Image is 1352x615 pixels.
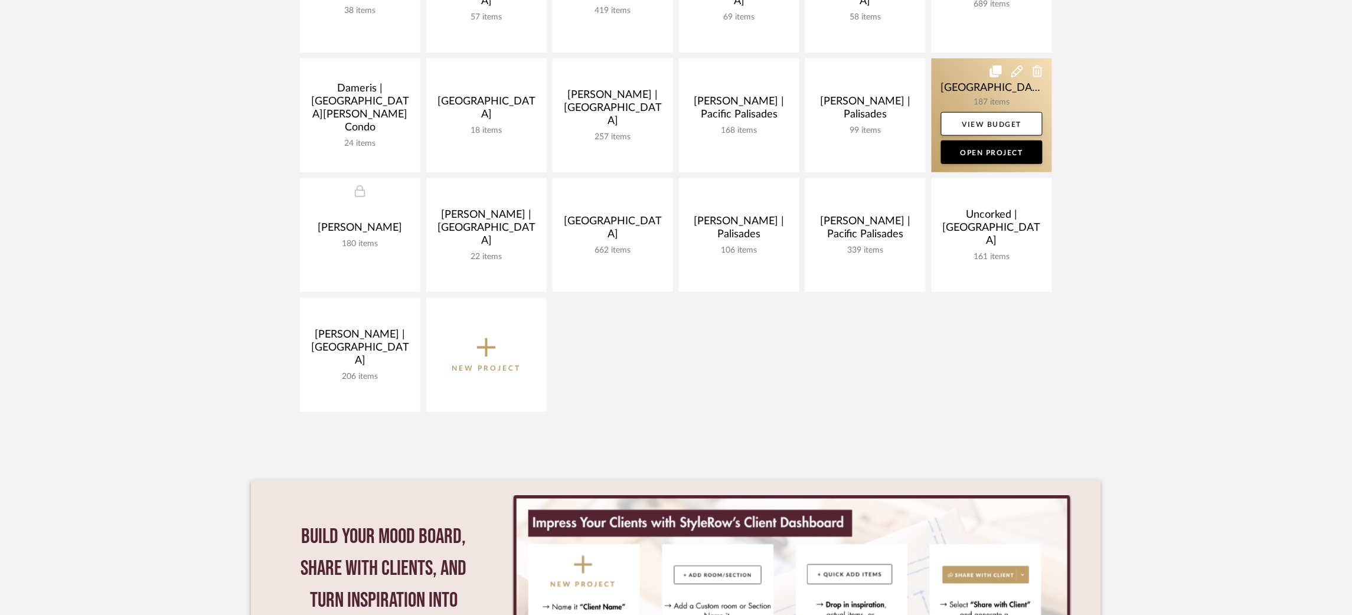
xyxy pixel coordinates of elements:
[688,246,790,256] div: 106 items
[436,12,537,22] div: 57 items
[815,95,916,126] div: [PERSON_NAME] | Palisades
[436,208,537,252] div: [PERSON_NAME] | [GEOGRAPHIC_DATA]
[941,208,1043,252] div: Uncorked | [GEOGRAPHIC_DATA]
[941,252,1043,262] div: 161 items
[436,95,537,126] div: [GEOGRAPHIC_DATA]
[436,126,537,136] div: 18 items
[688,126,790,136] div: 168 items
[309,6,411,16] div: 38 items
[562,215,664,246] div: [GEOGRAPHIC_DATA]
[815,12,916,22] div: 58 items
[815,215,916,246] div: [PERSON_NAME] | Pacific Palisades
[688,215,790,246] div: [PERSON_NAME] | Palisades
[426,298,547,412] button: New Project
[309,372,411,382] div: 206 items
[688,95,790,126] div: [PERSON_NAME] | Pacific Palisades
[562,132,664,142] div: 257 items
[562,246,664,256] div: 662 items
[562,89,664,132] div: [PERSON_NAME] | [GEOGRAPHIC_DATA]
[436,252,537,262] div: 22 items
[815,126,916,136] div: 99 items
[309,139,411,149] div: 24 items
[815,246,916,256] div: 339 items
[688,12,790,22] div: 69 items
[309,82,411,139] div: Dameris | [GEOGRAPHIC_DATA][PERSON_NAME] Condo
[562,6,664,16] div: 419 items
[309,328,411,372] div: [PERSON_NAME] | [GEOGRAPHIC_DATA]
[941,140,1043,164] a: Open Project
[452,362,521,374] p: New Project
[941,112,1043,136] a: View Budget
[309,221,411,239] div: [PERSON_NAME]
[309,239,411,249] div: 180 items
